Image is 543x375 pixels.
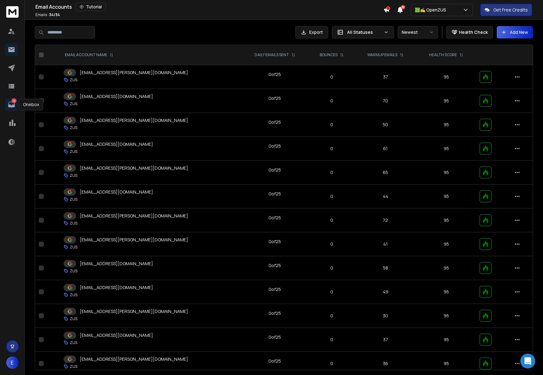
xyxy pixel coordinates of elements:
[354,65,416,89] td: 37
[70,173,77,178] p: ZUS
[70,340,77,345] p: ZUS
[70,292,77,297] p: ZUS
[269,239,281,245] div: 0 of 25
[367,52,397,57] p: WARMUP EMAILS
[80,356,188,362] p: [EMAIL_ADDRESS][PERSON_NAME][DOMAIN_NAME]
[354,89,416,113] td: 70
[35,12,60,17] p: Emails :
[417,232,476,256] td: 95
[70,149,77,154] p: ZUS
[347,29,381,35] p: All Statuses
[401,5,405,9] span: 50
[480,4,532,16] button: Get Free Credits
[417,137,476,161] td: 95
[76,2,106,11] button: Tutorial
[417,65,476,89] td: 95
[70,78,77,83] p: ZUS
[417,256,476,280] td: 95
[417,208,476,232] td: 95
[313,289,351,295] p: 0
[269,358,281,364] div: 0 of 25
[6,356,19,369] button: E
[429,52,457,57] p: HEALTH SCORE
[70,101,77,106] p: ZUS
[313,313,351,319] p: 0
[354,280,416,304] td: 49
[80,332,153,338] p: [EMAIL_ADDRESS][DOMAIN_NAME]
[313,241,351,247] p: 0
[80,141,153,147] p: [EMAIL_ADDRESS][DOMAIN_NAME]
[269,95,281,101] div: 0 of 25
[398,26,438,38] button: Newest
[80,189,153,195] p: [EMAIL_ADDRESS][DOMAIN_NAME]
[80,93,153,100] p: [EMAIL_ADDRESS][DOMAIN_NAME]
[269,71,281,78] div: 0 of 25
[80,213,188,219] p: [EMAIL_ADDRESS][PERSON_NAME][DOMAIN_NAME]
[417,185,476,208] td: 95
[70,197,77,202] p: ZUS
[269,262,281,269] div: 0 of 25
[269,143,281,149] div: 0 of 25
[80,261,153,267] p: [EMAIL_ADDRESS][DOMAIN_NAME]
[313,265,351,271] p: 0
[313,122,351,128] p: 0
[354,304,416,328] td: 30
[255,52,289,57] p: DAILY EMAILS SENT
[313,169,351,176] p: 0
[320,52,337,57] p: BOUNCES
[417,113,476,137] td: 95
[313,217,351,223] p: 0
[269,191,281,197] div: 0 of 25
[80,165,188,171] p: [EMAIL_ADDRESS][PERSON_NAME][DOMAIN_NAME]
[313,145,351,152] p: 0
[459,29,488,35] p: Health Check
[70,245,77,250] p: ZUS
[497,26,533,38] button: Add New
[5,98,18,111] a: 13
[70,316,77,321] p: ZUS
[417,89,476,113] td: 95
[49,12,60,17] span: 34 / 34
[354,113,416,137] td: 50
[80,69,188,76] p: [EMAIL_ADDRESS][PERSON_NAME][DOMAIN_NAME]
[35,2,383,11] div: Email Accounts
[313,360,351,367] p: 0
[19,99,43,110] div: Onebox
[354,328,416,352] td: 37
[520,354,535,368] div: Open Intercom Messenger
[417,161,476,185] td: 95
[313,337,351,343] p: 0
[80,117,188,123] p: [EMAIL_ADDRESS][PERSON_NAME][DOMAIN_NAME]
[269,119,281,125] div: 0 of 25
[11,98,16,103] p: 13
[313,193,351,199] p: 0
[354,256,416,280] td: 58
[313,74,351,80] p: 0
[80,284,153,291] p: [EMAIL_ADDRESS][DOMAIN_NAME]
[70,221,77,226] p: ZUS
[269,167,281,173] div: 0 of 25
[80,237,188,243] p: [EMAIL_ADDRESS][PERSON_NAME][DOMAIN_NAME]
[80,308,188,315] p: [EMAIL_ADDRESS][PERSON_NAME][DOMAIN_NAME]
[417,280,476,304] td: 95
[415,7,449,13] p: 🟩✍️ OpenZUS
[65,52,113,57] div: EMAIL ACCOUNT NAME
[269,215,281,221] div: 0 of 25
[354,232,416,256] td: 41
[354,185,416,208] td: 44
[70,364,77,369] p: ZUS
[295,26,328,38] button: Export
[269,334,281,340] div: 0 of 25
[417,304,476,328] td: 95
[354,161,416,185] td: 65
[493,7,528,13] p: Get Free Credits
[313,98,351,104] p: 0
[354,208,416,232] td: 72
[269,286,281,292] div: 0 of 25
[269,310,281,316] div: 0 of 25
[70,269,77,274] p: ZUS
[354,137,416,161] td: 61
[70,125,77,130] p: ZUS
